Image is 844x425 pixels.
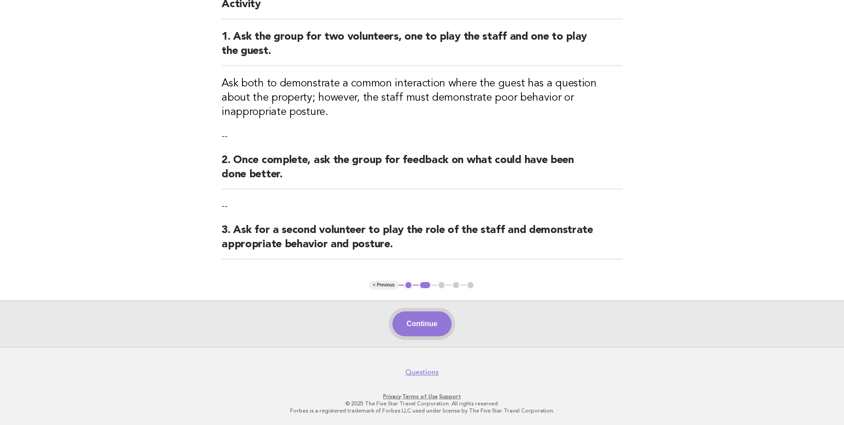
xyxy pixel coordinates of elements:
h2: 1. Ask the group for two volunteers, one to play the staff and one to play the guest. [222,30,622,66]
button: 2 [419,281,432,290]
a: Terms of Use [402,393,438,400]
p: · · [150,393,695,400]
h2: 2. Once complete, ask the group for feedback on what could have been done better. [222,153,622,189]
p: © 2025 The Five Star Travel Corporation. All rights reserved. [150,400,695,407]
button: 1 [404,281,413,290]
button: Continue [392,311,452,336]
p: -- [222,200,622,212]
a: Questions [405,368,439,377]
h2: 3. Ask for a second volunteer to play the role of the staff and demonstrate appropriate behavior ... [222,223,622,259]
button: < Previous [369,281,398,290]
p: -- [222,130,622,143]
a: Support [439,393,461,400]
a: Privacy [383,393,401,400]
h3: Ask both to demonstrate a common interaction where the guest has a question about the property; h... [222,77,622,119]
p: Forbes is a registered trademark of Forbes LLC used under license by The Five Star Travel Corpora... [150,407,695,414]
